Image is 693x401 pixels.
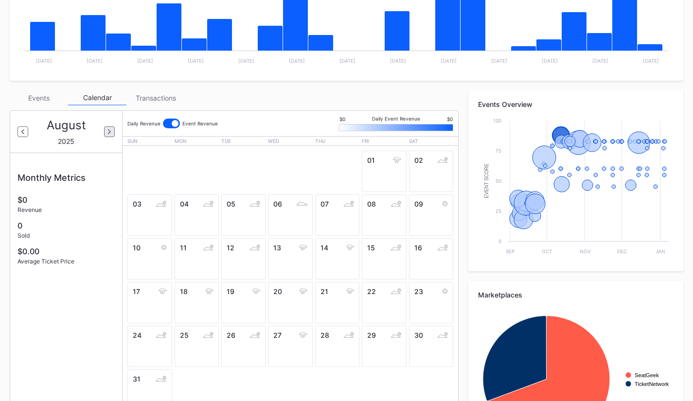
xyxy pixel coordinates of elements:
[268,138,312,144] div: Wed
[635,372,659,378] text: SeatGeek
[580,248,591,254] text: Nov
[339,58,355,64] text: [DATE]
[643,58,659,64] text: [DATE]
[491,58,507,64] text: [DATE]
[221,138,266,144] div: Tue
[18,221,115,230] div: 0
[137,58,153,64] text: [DATE]
[320,287,354,296] div: 21
[618,248,627,254] text: Dec
[478,100,674,108] div: Events Overview
[18,232,115,239] div: Sold
[367,156,401,164] div: 01
[478,291,674,299] div: Marketplaces
[273,244,307,252] div: 13
[18,258,115,265] div: Average Ticket Price
[36,58,52,64] text: [DATE]
[362,138,406,144] div: Fri
[367,244,401,252] div: 15
[273,200,307,208] div: 06
[496,148,501,154] text: 75
[289,58,305,64] text: [DATE]
[133,287,166,296] div: 17
[447,116,453,122] div: $0
[227,200,260,208] div: 05
[339,116,453,122] div: Daily Event Revenue
[133,331,166,339] div: 24
[320,331,354,339] div: 28
[496,208,501,214] text: 25
[180,287,213,296] div: 18
[188,58,204,64] text: [DATE]
[180,200,213,208] div: 04
[175,138,219,144] div: Mon
[409,138,453,144] div: Sat
[367,331,401,339] div: 29
[496,178,501,184] text: 50
[10,90,68,105] div: Events
[414,156,448,164] div: 02
[635,381,669,387] text: TicketNetwork
[414,287,448,296] div: 23
[320,244,354,252] div: 14
[367,287,401,296] div: 22
[478,116,673,262] svg: Chart title
[390,58,406,64] text: [DATE]
[18,195,115,205] div: $0
[127,138,172,144] div: Sun
[227,244,260,252] div: 12
[656,248,665,254] text: Jan
[542,58,558,64] text: [DATE]
[273,331,307,339] div: 27
[441,58,457,64] text: [DATE]
[18,173,115,183] div: Monthly Metrics
[414,200,448,208] div: 09
[238,58,254,64] text: [DATE]
[68,90,126,105] div: Calendar
[506,248,515,254] text: Sep
[542,248,552,254] text: Oct
[133,375,166,383] div: 31
[414,331,448,339] div: 30
[58,137,74,145] div: 2025
[127,116,218,131] div: Daily Revenue Event Revenue
[227,287,260,296] div: 19
[320,200,354,208] div: 07
[180,331,213,339] div: 25
[592,58,608,64] text: [DATE]
[315,138,359,144] div: Thu
[18,206,115,213] div: Revenue
[273,287,307,296] div: 20
[47,118,86,132] div: August
[484,163,489,198] text: Event Score
[339,116,345,122] div: $0
[133,200,166,208] div: 03
[87,58,103,64] text: [DATE]
[498,238,501,244] text: 0
[133,244,166,252] div: 10
[180,244,213,252] div: 11
[126,90,185,105] div: Transactions
[18,246,115,256] div: $0.00
[493,118,501,123] text: 100
[414,244,448,252] div: 16
[227,331,260,339] div: 26
[367,200,401,208] div: 08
